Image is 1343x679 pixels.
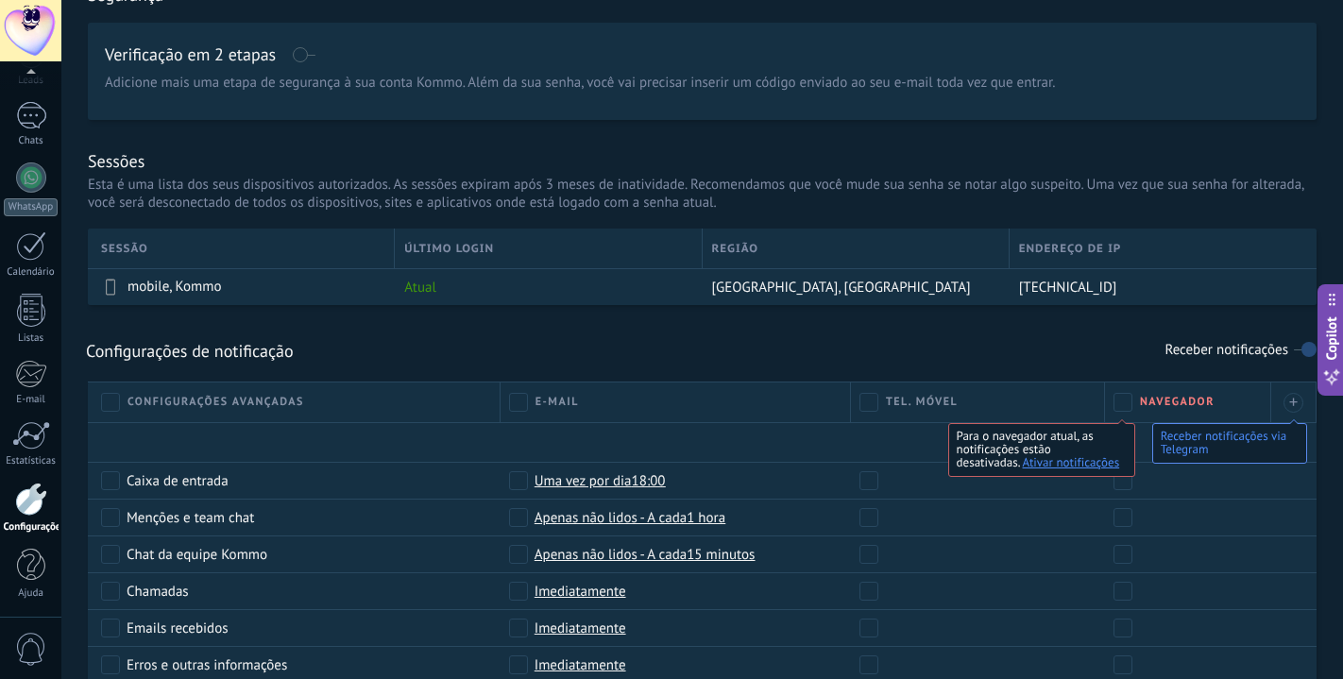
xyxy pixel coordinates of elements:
[105,47,276,62] h1: Verificação em 2 etapas
[101,229,394,268] div: SESSÃO
[127,545,267,564] span: Chat da equipe Kommo
[127,508,254,527] span: Menções e team chat
[1010,229,1317,268] div: ENDEREÇO DE IP
[535,545,756,564] span: Apenas não lidos - A cada
[535,655,626,674] span: Imediatamente
[1322,316,1341,360] span: Copilot
[4,587,59,600] div: Ajuda
[127,278,221,297] span: mobile, Kommo
[4,455,59,467] div: Estatísticas
[127,395,304,409] span: Configurações avançadas
[1023,454,1120,470] span: Ativar notificações
[127,655,287,674] span: Erros e outras informações
[1161,428,1287,457] span: Receber notificações via Telegram
[86,340,294,362] h1: Configurações de notificação
[105,74,1055,93] span: Adicione mais uma etapa de segurança à sua conta Kommo. Além da sua senha, você vai precisar inse...
[632,471,666,490] span: 18:00
[703,269,1000,305] div: Dallas, United States
[1283,393,1303,413] div: +
[88,150,144,172] h1: Sessões
[1019,279,1117,297] span: [TECHNICAL_ID]
[535,395,579,409] span: E-mail
[1140,395,1215,409] span: Navegador
[4,332,59,345] div: Listas
[4,394,59,406] div: E-mail
[395,229,701,268] div: ÚLTIMO LOGIN
[127,582,189,601] span: Chamadas
[4,198,58,216] div: WhatsApp
[88,176,1317,212] p: Esta é uma lista dos seus dispositivos autorizados. As sessões expiram após 3 meses de inatividad...
[535,582,626,601] span: Imediatamente
[404,279,436,297] span: Atual
[4,135,59,147] div: Chats
[957,428,1094,470] span: Para o navegador atual, as notificações estão desativadas.
[687,545,755,564] span: 15 minutos
[1164,343,1288,359] h1: Receber notificações
[127,471,229,490] span: Caixa de entrada
[535,619,626,637] span: Imediatamente
[4,521,59,534] div: Configurações
[535,471,666,490] span: Uma vez por dia
[4,266,59,279] div: Calendário
[535,508,725,527] span: Apenas não lidos - A cada
[1010,269,1302,305] div: 95.173.216.111
[127,619,229,637] span: Emails recebidos
[703,229,1009,268] div: REGIÃO
[687,508,725,527] span: 1 hora
[886,395,958,409] span: Tel. Móvel
[712,279,971,297] span: [GEOGRAPHIC_DATA], [GEOGRAPHIC_DATA]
